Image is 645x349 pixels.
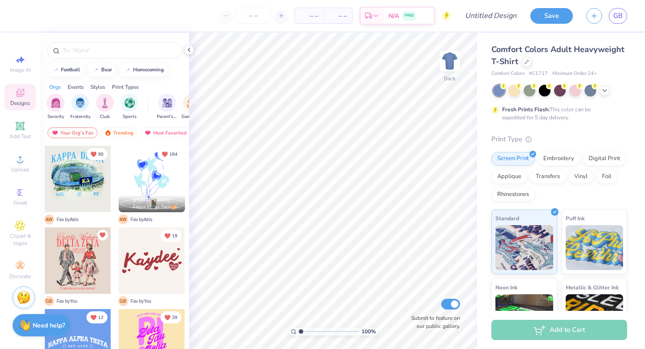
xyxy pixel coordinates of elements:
span: Image AI [10,66,31,74]
button: homecoming [119,63,168,77]
img: Parent's Weekend Image [162,98,172,108]
button: filter button [157,94,177,120]
input: – – [236,8,271,24]
span: Comfort Colors Adult Heavyweight T-Shirt [491,44,624,67]
label: Submit to feature on our public gallery. [406,314,460,330]
div: filter for Sorority [47,94,64,120]
span: Fav by You [57,298,77,305]
strong: Need help? [33,321,65,330]
span: G B [118,296,128,306]
div: filter for Fraternity [70,94,90,120]
img: Club Image [100,98,110,108]
img: Puff Ink [566,225,623,270]
img: Neon Ink [495,294,553,339]
span: Fav by You [131,298,151,305]
span: Parent's Weekend [157,113,177,120]
div: Applique [491,170,527,183]
div: filter for Club [96,94,114,120]
span: Upload [11,166,29,173]
span: Fav by Airis [57,216,78,223]
div: homecoming [133,67,164,72]
span: # C1717 [529,70,548,78]
div: bear [101,67,112,72]
img: Standard [495,225,553,270]
img: most_fav.gif [52,130,59,136]
span: 100 % [361,327,376,336]
img: trend_line.gif [92,67,99,73]
button: football [47,63,84,77]
div: Print Type [491,134,627,144]
div: Print Types [112,83,139,91]
img: trend_line.gif [52,67,59,73]
span: – – [300,11,318,21]
div: filter for Game Day [181,94,202,120]
div: Your Org's Fav [47,127,98,138]
button: Save [530,8,573,24]
img: Sorority Image [51,98,61,108]
img: Back [441,52,459,70]
a: GB [609,8,627,24]
span: GB [613,11,623,21]
input: Untitled Design [458,7,524,25]
div: Trending [100,127,138,138]
div: Rhinestones [491,188,535,201]
div: Back [444,74,456,83]
span: Puff Ink [566,214,585,223]
div: Foil [596,170,617,183]
span: 19 [172,234,177,238]
span: Club [100,113,110,120]
span: Add Text [9,133,31,140]
span: Metallic & Glitter Ink [566,283,619,292]
img: Game Day Image [187,98,197,108]
span: N/A [388,11,399,21]
span: Decorate [9,273,31,280]
span: Fraternity [70,113,90,120]
div: Vinyl [568,170,593,183]
span: Neon Ink [495,283,517,292]
img: trend_line.gif [124,67,131,73]
div: This color can be expedited for 5 day delivery. [502,105,612,122]
button: Unlike [160,230,181,242]
span: Clipart & logos [4,232,36,247]
div: Styles [90,83,105,91]
span: Standard [495,214,519,223]
div: Most Favorited [140,127,191,138]
strong: Fresh Prints Flash: [502,106,550,113]
span: Comfort Colors [491,70,525,78]
div: Embroidery [537,152,580,166]
div: Digital Print [583,152,626,166]
span: [PERSON_NAME] [133,197,170,203]
span: A W [44,214,54,224]
span: Minimum Order: 24 + [552,70,597,78]
div: Transfers [530,170,566,183]
span: Game Day [181,113,202,120]
button: filter button [96,94,114,120]
div: filter for Parent's Weekend [157,94,177,120]
span: Designs [10,100,30,107]
img: Metallic & Glitter Ink [566,294,623,339]
button: filter button [70,94,90,120]
span: Kappa Kappa Gamma, [GEOGRAPHIC_DATA] [133,204,181,210]
span: Greek [13,199,27,206]
span: FREE [404,13,414,19]
div: Orgs [49,83,61,91]
button: Unlike [97,230,108,240]
span: 12 [98,315,103,320]
button: bear [87,63,116,77]
span: 29 [172,315,177,320]
img: most_fav.gif [144,130,151,136]
span: Sports [123,113,137,120]
span: – – [329,11,347,21]
button: Unlike [160,311,181,323]
span: G B [44,296,54,306]
div: Screen Print [491,152,535,166]
img: Fraternity Image [75,98,85,108]
img: Sports Image [125,98,135,108]
span: A W [118,214,128,224]
button: filter button [47,94,64,120]
div: Events [68,83,84,91]
img: trending.gif [104,130,112,136]
button: filter button [120,94,138,120]
span: Sorority [47,113,64,120]
input: Try "Alpha" [62,46,176,55]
